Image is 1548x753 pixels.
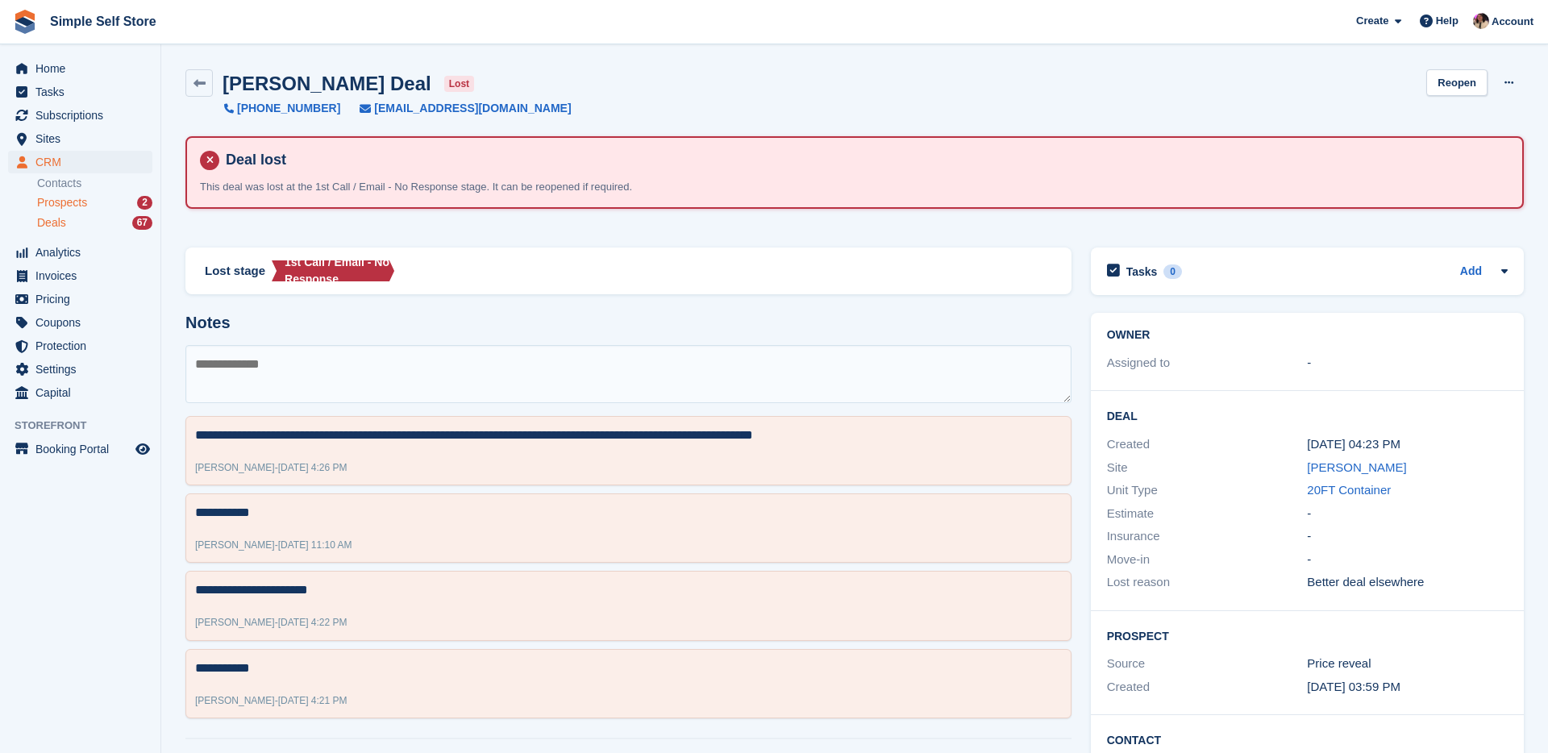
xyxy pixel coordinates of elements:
span: Protection [35,335,132,357]
span: [PERSON_NAME] [195,695,275,706]
span: Create [1356,13,1388,29]
div: Better deal elsewhere [1307,573,1508,592]
div: - [1307,551,1508,569]
span: [EMAIL_ADDRESS][DOMAIN_NAME] [374,100,571,117]
div: - [1307,527,1508,546]
a: Prospects 2 [37,194,152,211]
a: Add [1460,263,1482,281]
div: - [1307,354,1508,372]
h2: Owner [1107,329,1508,342]
div: [DATE] 03:59 PM [1307,678,1508,697]
a: menu [8,358,152,381]
span: Deals [37,215,66,231]
span: Coupons [35,311,132,334]
span: [DATE] 4:26 PM [278,462,347,473]
a: 20FT Container [1307,483,1391,497]
div: 2 [137,196,152,210]
a: [EMAIL_ADDRESS][DOMAIN_NAME] [340,100,571,117]
span: Storefront [15,418,160,434]
a: menu [8,381,152,404]
a: menu [8,241,152,264]
h2: Deal [1107,407,1508,423]
a: menu [8,81,152,103]
div: - [195,460,347,475]
div: Created [1107,678,1308,697]
span: Sites [35,127,132,150]
span: Account [1492,14,1533,30]
a: Contacts [37,176,152,191]
span: Analytics [35,241,132,264]
div: - [195,538,352,552]
span: Prospects [37,195,87,210]
div: Move-in [1107,551,1308,569]
span: Booking Portal [35,438,132,460]
div: Estimate [1107,505,1308,523]
a: Simple Self Store [44,8,163,35]
a: Preview store [133,439,152,459]
div: Price reveal [1307,655,1508,673]
span: [PERSON_NAME] [195,539,275,551]
span: Tasks [35,81,132,103]
span: Lost [205,262,231,281]
h2: Tasks [1126,264,1158,279]
div: Unit Type [1107,481,1308,500]
div: 0 [1163,264,1182,279]
h2: Notes [185,314,1072,332]
div: 1st Call / Email - No Response [285,254,394,288]
h2: Prospect [1107,627,1508,643]
span: Help [1436,13,1459,29]
a: menu [8,335,152,357]
span: [DATE] 4:22 PM [278,617,347,628]
p: This deal was lost at the 1st Call / Email - No Response stage. It can be reopened if required. [200,179,764,195]
div: Site [1107,459,1308,477]
a: menu [8,264,152,287]
div: 67 [132,216,152,230]
h4: Deal lost [219,151,1509,169]
span: [PERSON_NAME] [195,617,275,628]
span: [DATE] 4:21 PM [278,695,347,706]
a: menu [8,104,152,127]
div: Lost reason [1107,573,1308,592]
a: Deals 67 [37,214,152,231]
a: menu [8,438,152,460]
span: Pricing [35,288,132,310]
div: - [195,615,347,630]
span: [PHONE_NUMBER] [237,100,340,117]
a: Reopen [1426,69,1488,96]
div: Created [1107,435,1308,454]
span: Subscriptions [35,104,132,127]
span: Capital [35,381,132,404]
span: Settings [35,358,132,381]
span: stage [234,262,265,281]
span: lost [444,76,474,92]
div: - [195,693,347,708]
span: [DATE] 11:10 AM [278,539,352,551]
h2: [PERSON_NAME] Deal [223,73,431,94]
div: [DATE] 04:23 PM [1307,435,1508,454]
a: menu [8,57,152,80]
span: Invoices [35,264,132,287]
a: menu [8,288,152,310]
img: stora-icon-8386f47178a22dfd0bd8f6a31ec36ba5ce8667c1dd55bd0f319d3a0aa187defe.svg [13,10,37,34]
div: Assigned to [1107,354,1308,372]
div: Insurance [1107,527,1308,546]
img: Scott McCutcheon [1473,13,1489,29]
h2: Contact [1107,731,1508,747]
span: [PERSON_NAME] [195,462,275,473]
span: CRM [35,151,132,173]
a: menu [8,151,152,173]
a: [PERSON_NAME] [1307,460,1406,474]
div: - [1307,505,1508,523]
a: menu [8,127,152,150]
a: menu [8,311,152,334]
span: Home [35,57,132,80]
a: [PHONE_NUMBER] [224,100,340,117]
div: Source [1107,655,1308,673]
